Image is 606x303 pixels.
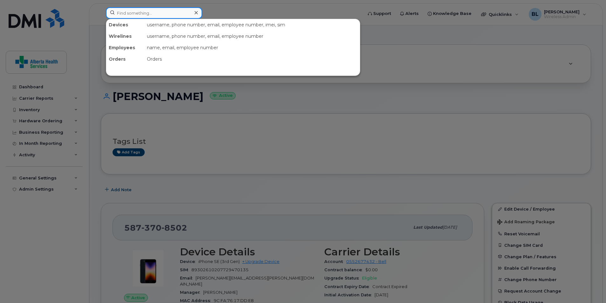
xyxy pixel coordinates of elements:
[144,30,360,42] div: username, phone number, email, employee number
[144,42,360,53] div: name, email, employee number
[106,53,144,65] div: Orders
[144,19,360,30] div: username, phone number, email, employee number, imei, sim
[106,42,144,53] div: Employees
[144,53,360,65] div: Orders
[106,19,144,30] div: Devices
[106,30,144,42] div: Wirelines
